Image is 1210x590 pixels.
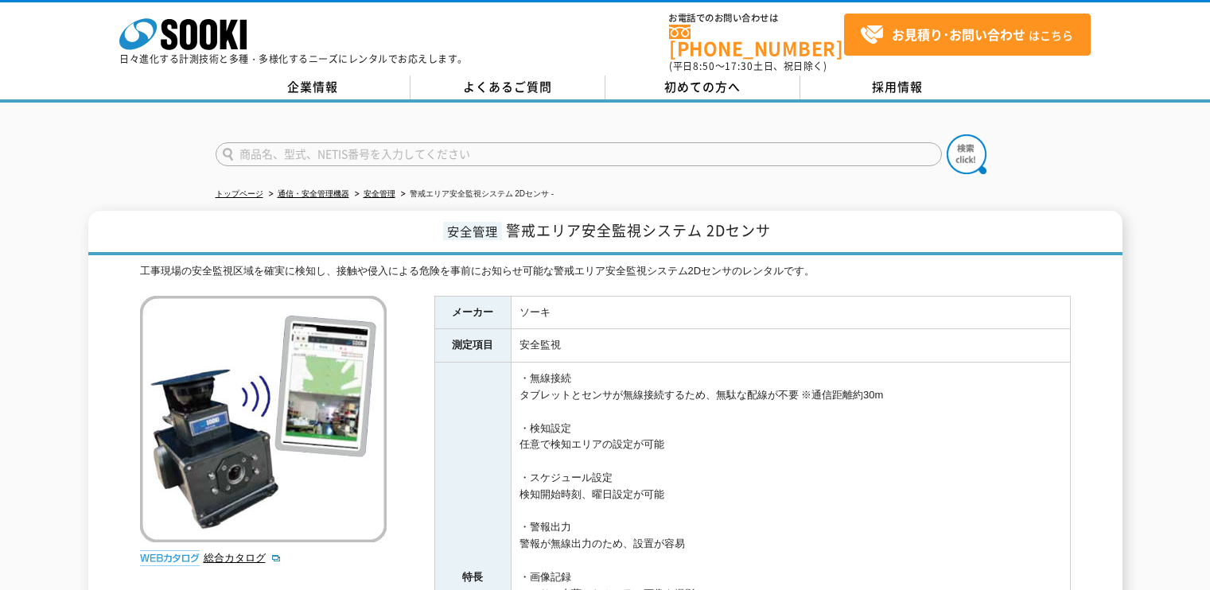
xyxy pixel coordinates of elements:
[669,14,844,23] span: お電話でのお問い合わせは
[216,142,942,166] input: 商品名、型式、NETIS番号を入力してください
[506,219,771,241] span: 警戒エリア安全監視システム 2Dセンサ
[844,14,1091,56] a: お見積り･お問い合わせはこちら
[434,296,511,329] th: メーカー
[669,59,827,73] span: (平日 ～ 土日、祝日除く)
[216,189,263,198] a: トップページ
[605,76,800,99] a: 初めての方へ
[947,134,986,174] img: btn_search.png
[434,329,511,363] th: 測定項目
[511,329,1070,363] td: 安全監視
[511,296,1070,329] td: ソーキ
[140,550,200,566] img: webカタログ
[664,78,741,95] span: 初めての方へ
[800,76,995,99] a: 採用情報
[410,76,605,99] a: よくあるご質問
[119,54,468,64] p: 日々進化する計測技術と多種・多様化するニーズにレンタルでお応えします。
[140,296,387,542] img: 警戒エリア安全監視システム 2Dセンサ -
[860,23,1073,47] span: はこちら
[398,186,554,203] li: 警戒エリア安全監視システム 2Dセンサ -
[216,76,410,99] a: 企業情報
[364,189,395,198] a: 安全管理
[140,263,1071,280] div: 工事現場の安全監視区域を確実に検知し、接触や侵入による危険を事前にお知らせ可能な警戒エリア安全監視システム2Dセンサのレンタルです。
[693,59,715,73] span: 8:50
[892,25,1025,44] strong: お見積り･お問い合わせ
[669,25,844,57] a: [PHONE_NUMBER]
[443,222,502,240] span: 安全管理
[278,189,349,198] a: 通信・安全管理機器
[725,59,753,73] span: 17:30
[204,552,282,564] a: 総合カタログ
